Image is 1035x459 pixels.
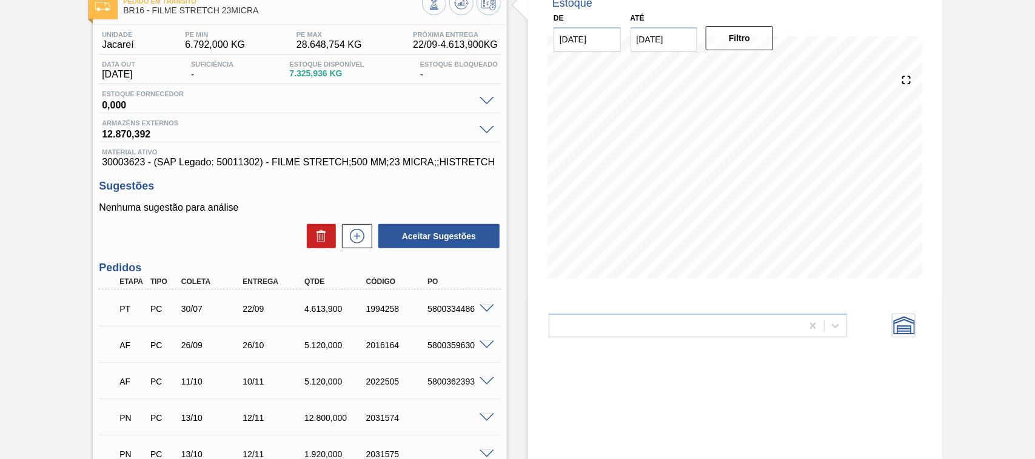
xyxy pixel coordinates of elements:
div: - [188,61,236,80]
span: Estoque Fornecedor [102,90,474,97]
div: 2022505 [363,377,432,386]
div: 4.613,900 [301,304,370,314]
div: 12.800,000 [301,413,370,423]
span: Unidade [102,31,133,38]
span: Jacareí [102,39,133,50]
span: Próxima Entrega [413,31,498,38]
div: 5800359630 [424,340,493,350]
div: 10/11/2025 [239,377,308,386]
p: PT [119,304,145,314]
button: Aceitar Sugestões [378,224,500,248]
div: Aguardando Faturamento [116,368,148,395]
p: PN [119,413,145,423]
div: Código [363,277,432,286]
div: Aguardando Faturamento [116,332,148,358]
span: 0,000 [102,97,474,110]
span: Armazéns externos [102,119,474,127]
span: PE MIN [185,31,245,38]
input: dd/mm/yyyy [631,27,698,51]
span: Estoque Disponível [289,61,364,68]
span: 22/09 - 4.613,900 KG [413,39,498,50]
div: Aceitar Sugestões [372,223,501,249]
p: AF [119,377,145,386]
div: Nova sugestão [336,224,372,248]
div: Pedido de Compra [147,340,179,350]
div: Coleta [178,277,247,286]
span: 6.792,000 KG [185,39,245,50]
div: 22/09/2025 [239,304,308,314]
img: Ícone [95,2,110,11]
p: Nenhuma sugestão para análise [99,202,501,213]
div: Qtde [301,277,370,286]
div: PO [424,277,493,286]
button: Filtro [706,26,773,50]
span: 28.648,754 KG [296,39,362,50]
div: Pedido em Negociação [116,405,148,431]
span: 7.325,936 KG [289,69,364,78]
div: Pedido de Compra [147,304,179,314]
div: 2031574 [363,413,432,423]
div: Tipo [147,277,179,286]
div: 5.120,000 [301,340,370,350]
div: 5800334486 [424,304,493,314]
span: Data out [102,61,135,68]
div: 1.920,000 [301,449,370,459]
input: dd/mm/yyyy [554,27,621,51]
span: PE MAX [296,31,362,38]
div: 13/10/2025 [178,449,247,459]
span: Material ativo [102,148,498,156]
span: Estoque Bloqueado [420,61,498,68]
div: Pedido de Compra [147,377,179,386]
div: 26/10/2025 [239,340,308,350]
p: AF [119,340,145,350]
div: 13/10/2025 [178,413,247,423]
div: Entrega [239,277,308,286]
div: 12/11/2025 [239,449,308,459]
h3: Pedidos [99,262,501,274]
span: 30003623 - (SAP Legado: 50011302) - FILME STRETCH;500 MM;23 MICRA;;HISTRETCH [102,157,498,168]
span: 12.870,392 [102,127,474,139]
label: Até [631,14,645,22]
span: BR16 - FILME STRETCH 23MICRA [123,6,422,15]
label: De [554,14,564,22]
div: 12/11/2025 [239,413,308,423]
div: Excluir Sugestões [301,224,336,248]
div: 5.120,000 [301,377,370,386]
div: 1994258 [363,304,432,314]
div: Pedido em Trânsito [116,296,148,322]
h3: Sugestões [99,180,501,193]
span: [DATE] [102,69,135,80]
div: 5800362393 [424,377,493,386]
div: Pedido de Compra [147,449,179,459]
div: - [417,61,501,80]
div: 2031575 [363,449,432,459]
div: Etapa [116,277,148,286]
div: 26/09/2025 [178,340,247,350]
span: Suficiência [191,61,233,68]
p: PN [119,449,145,459]
div: 11/10/2025 [178,377,247,386]
div: 2016164 [363,340,432,350]
div: Pedido de Compra [147,413,179,423]
div: 30/07/2025 [178,304,247,314]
